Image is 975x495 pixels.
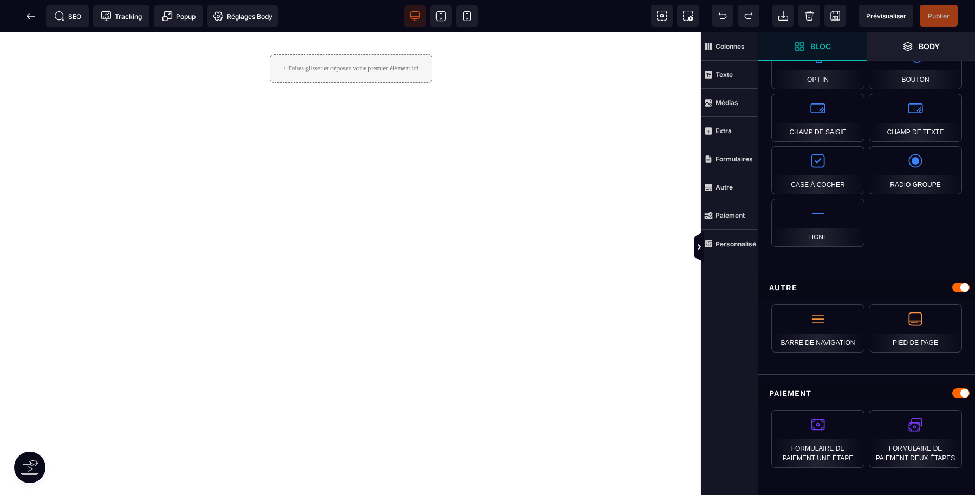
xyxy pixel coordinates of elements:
div: Ligne [771,199,864,247]
strong: Médias [716,99,738,107]
strong: Autre [716,183,733,191]
span: Médias [701,89,758,117]
span: Nettoyage [798,5,820,27]
span: Créer une alerte modale [154,5,203,27]
span: Tracking [101,11,142,22]
span: Afficher les vues [758,231,769,264]
div: Formulaire de paiement deux étapes [869,410,962,468]
div: Radio Groupe [869,146,962,194]
strong: Texte [716,70,733,79]
span: Ouvrir les blocs [758,32,867,61]
span: Retour [20,5,42,27]
span: SEO [54,11,81,22]
div: Formulaire de paiement une étape [771,410,864,468]
span: Colonnes [701,32,758,61]
span: Importer [772,5,794,27]
span: Enregistrer le contenu [920,5,958,27]
span: Personnalisé [701,230,758,258]
strong: Paiement [716,211,745,219]
span: Extra [701,117,758,145]
span: Texte [701,61,758,89]
strong: Body [919,42,940,50]
span: Favicon [207,5,278,27]
span: Réglages Body [213,11,272,22]
div: Paiement [758,383,975,403]
span: Autre [701,173,758,201]
span: Voir tablette [430,5,452,27]
span: Voir bureau [404,5,426,27]
span: Code de suivi [93,5,149,27]
span: Paiement [701,201,758,230]
span: Capture d'écran [677,5,699,27]
span: Défaire [712,5,733,27]
span: Enregistrer [824,5,846,27]
div: Barre de navigation [771,304,864,353]
div: Opt In [771,41,864,89]
span: Popup [162,11,196,22]
strong: Extra [716,127,732,135]
span: Ouvrir les calques [867,32,975,61]
span: Voir les composants [651,5,673,27]
span: Rétablir [738,5,759,27]
div: Champ de saisie [771,94,864,142]
div: Bouton [869,41,962,89]
div: + Faites glisser et déposez votre premier élément ici [269,22,432,50]
span: Publier [928,12,950,20]
span: Aperçu [859,5,913,27]
span: Formulaires [701,145,758,173]
span: Prévisualiser [866,12,906,20]
div: Autre [758,278,975,298]
span: Voir mobile [456,5,478,27]
strong: Personnalisé [716,240,756,248]
strong: Formulaires [716,155,753,163]
strong: Bloc [810,42,831,50]
div: Case à cocher [771,146,864,194]
strong: Colonnes [716,42,745,50]
span: Métadata SEO [46,5,89,27]
div: Champ de texte [869,94,962,142]
div: Pied de page [869,304,962,353]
